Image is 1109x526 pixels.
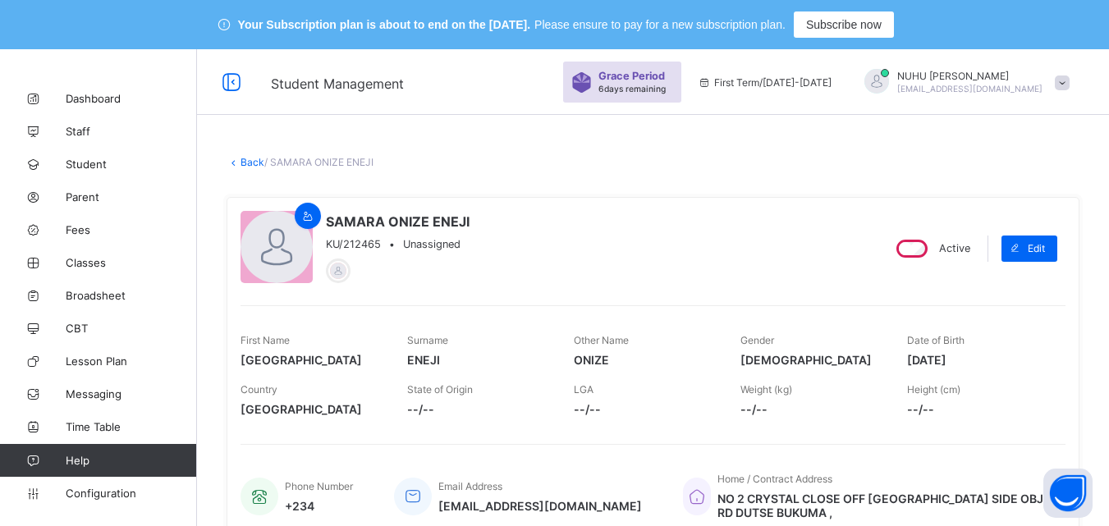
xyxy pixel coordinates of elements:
span: [GEOGRAPHIC_DATA] [241,353,383,367]
span: ENEJI [407,353,549,367]
span: Edit [1028,242,1045,254]
img: sticker-purple.71386a28dfed39d6af7621340158ba97.svg [571,72,592,93]
span: Home / Contract Address [717,473,832,485]
span: KU/212465 [326,238,381,250]
span: / SAMARA ONIZE ENEJI [264,156,373,168]
span: Parent [66,190,197,204]
span: Staff [66,125,197,138]
span: [GEOGRAPHIC_DATA] [241,402,383,416]
span: [DATE] [907,353,1049,367]
span: +234 [285,499,353,513]
span: Broadsheet [66,289,197,302]
span: SAMARA ONIZE ENEJI [326,213,470,230]
span: Dashboard [66,92,197,105]
span: Unassigned [403,238,461,250]
span: --/-- [740,402,882,416]
span: Active [939,242,970,254]
a: Back [241,156,264,168]
span: Grace Period [598,70,665,82]
span: [EMAIL_ADDRESS][DOMAIN_NAME] [438,499,642,513]
span: Please ensure to pay for a new subscription plan. [534,18,786,31]
span: Your Subscription plan is about to end on the [DATE]. [238,18,530,31]
span: [EMAIL_ADDRESS][DOMAIN_NAME] [897,84,1043,94]
span: Other Name [574,334,629,346]
span: [DEMOGRAPHIC_DATA] [740,353,882,367]
span: Student Management [271,75,404,92]
span: Time Table [66,420,197,433]
span: ONIZE [574,353,716,367]
span: Student [66,158,197,171]
span: --/-- [407,402,549,416]
span: session/term information [698,76,832,89]
span: Gender [740,334,774,346]
span: First Name [241,334,290,346]
span: Country [241,383,277,396]
div: • [326,238,470,250]
span: Surname [407,334,448,346]
span: --/-- [907,402,1049,416]
span: Configuration [66,487,196,500]
span: State of Origin [407,383,473,396]
span: Height (cm) [907,383,960,396]
span: NO 2 CRYSTAL CLOSE OFF [GEOGRAPHIC_DATA] SIDE OBJ RD DUTSE BUKUMA , [717,492,1049,519]
span: 6 days remaining [598,84,666,94]
span: LGA [574,383,593,396]
div: NUHUAHMED [848,69,1078,96]
span: Classes [66,256,197,269]
span: Subscribe now [806,18,882,31]
span: Fees [66,223,197,236]
span: Date of Birth [907,334,965,346]
span: Messaging [66,387,197,400]
span: Help [66,454,196,467]
span: Email Address [438,480,502,492]
span: NUHU [PERSON_NAME] [897,70,1043,82]
span: CBT [66,322,197,335]
span: Phone Number [285,480,353,492]
span: Lesson Plan [66,354,197,368]
button: Open asap [1043,469,1093,518]
span: Weight (kg) [740,383,792,396]
span: --/-- [574,402,716,416]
